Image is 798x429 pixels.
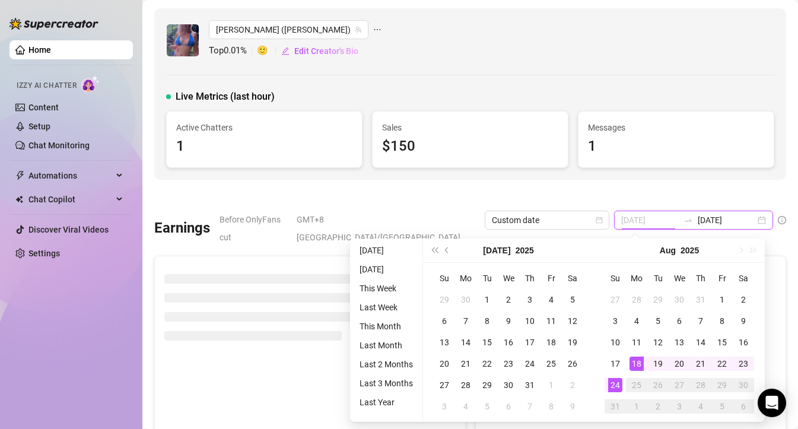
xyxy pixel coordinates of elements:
td: 2025-08-04 [455,396,476,417]
td: 2025-07-31 [519,374,541,396]
div: 26 [565,357,580,371]
div: 15 [715,335,729,349]
li: [DATE] [355,262,418,277]
td: 2025-07-01 [476,289,498,310]
div: 17 [523,335,537,349]
span: Custom date [492,211,602,229]
div: 26 [651,378,665,392]
td: 2025-08-13 [669,332,690,353]
input: Start date [621,214,679,227]
span: Jaylie (jaylietori) [216,21,361,39]
span: Automations [28,166,113,185]
div: 9 [736,314,751,328]
td: 2025-08-11 [626,332,647,353]
td: 2025-08-01 [711,289,733,310]
td: 2025-07-31 [690,289,711,310]
img: AI Chatter [81,75,100,93]
td: 2025-07-28 [455,374,476,396]
td: 2025-07-04 [541,289,562,310]
td: 2025-08-15 [711,332,733,353]
td: 2025-08-24 [605,374,626,396]
div: 5 [651,314,665,328]
td: 2025-08-02 [562,374,583,396]
span: Live Metrics (last hour) [176,90,275,104]
div: 11 [544,314,558,328]
td: 2025-08-30 [733,374,754,396]
div: 18 [630,357,644,371]
div: 6 [501,399,516,414]
div: 31 [523,378,537,392]
span: Before OnlyFans cut [220,211,290,246]
img: Jaylie [167,24,199,56]
div: 30 [501,378,516,392]
span: GMT+8 [GEOGRAPHIC_DATA]/[GEOGRAPHIC_DATA] [297,211,478,246]
td: 2025-07-06 [434,310,455,332]
li: [DATE] [355,243,418,258]
th: Mo [626,268,647,289]
button: Choose a year [516,239,534,262]
td: 2025-08-01 [541,374,562,396]
div: 29 [715,378,729,392]
div: 2 [736,293,751,307]
td: 2025-09-03 [669,396,690,417]
div: 1 [630,399,644,414]
div: 31 [694,293,708,307]
td: 2025-08-05 [647,310,669,332]
td: 2025-08-20 [669,353,690,374]
button: Edit Creator's Bio [281,42,359,61]
a: Settings [28,249,60,258]
span: Edit Creator's Bio [294,46,358,56]
div: 29 [437,293,452,307]
div: 30 [672,293,686,307]
div: 23 [501,357,516,371]
td: 2025-08-29 [711,374,733,396]
th: Th [690,268,711,289]
td: 2025-08-16 [733,332,754,353]
div: 19 [565,335,580,349]
div: 5 [715,399,729,414]
li: This Week [355,281,418,295]
td: 2025-08-31 [605,396,626,417]
li: Last 2 Months [355,357,418,371]
th: Su [434,268,455,289]
td: 2025-08-18 [626,353,647,374]
span: Top 0.01 % [209,44,257,58]
td: 2025-07-15 [476,332,498,353]
td: 2025-08-26 [647,374,669,396]
td: 2025-08-05 [476,396,498,417]
div: 8 [715,314,729,328]
div: 21 [459,357,473,371]
div: 28 [694,378,708,392]
td: 2025-08-07 [519,396,541,417]
td: 2025-08-06 [498,396,519,417]
td: 2025-07-19 [562,332,583,353]
span: Messages [588,121,764,134]
td: 2025-09-05 [711,396,733,417]
div: 27 [672,378,686,392]
div: 7 [459,314,473,328]
td: 2025-07-27 [605,289,626,310]
div: 23 [736,357,751,371]
span: edit [281,47,290,55]
td: 2025-06-30 [455,289,476,310]
td: 2025-07-20 [434,353,455,374]
td: 2025-07-29 [647,289,669,310]
th: Fr [541,268,562,289]
div: 2 [651,399,665,414]
div: 3 [672,399,686,414]
span: ellipsis [373,20,381,39]
div: Open Intercom Messenger [758,389,786,417]
div: 30 [736,378,751,392]
td: 2025-07-16 [498,332,519,353]
td: 2025-08-03 [434,396,455,417]
td: 2025-07-11 [541,310,562,332]
input: End date [698,214,755,227]
td: 2025-08-09 [733,310,754,332]
td: 2025-08-12 [647,332,669,353]
div: 5 [565,293,580,307]
div: 6 [672,314,686,328]
td: 2025-08-23 [733,353,754,374]
td: 2025-08-21 [690,353,711,374]
div: 18 [544,335,558,349]
span: Chat Copilot [28,190,113,209]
